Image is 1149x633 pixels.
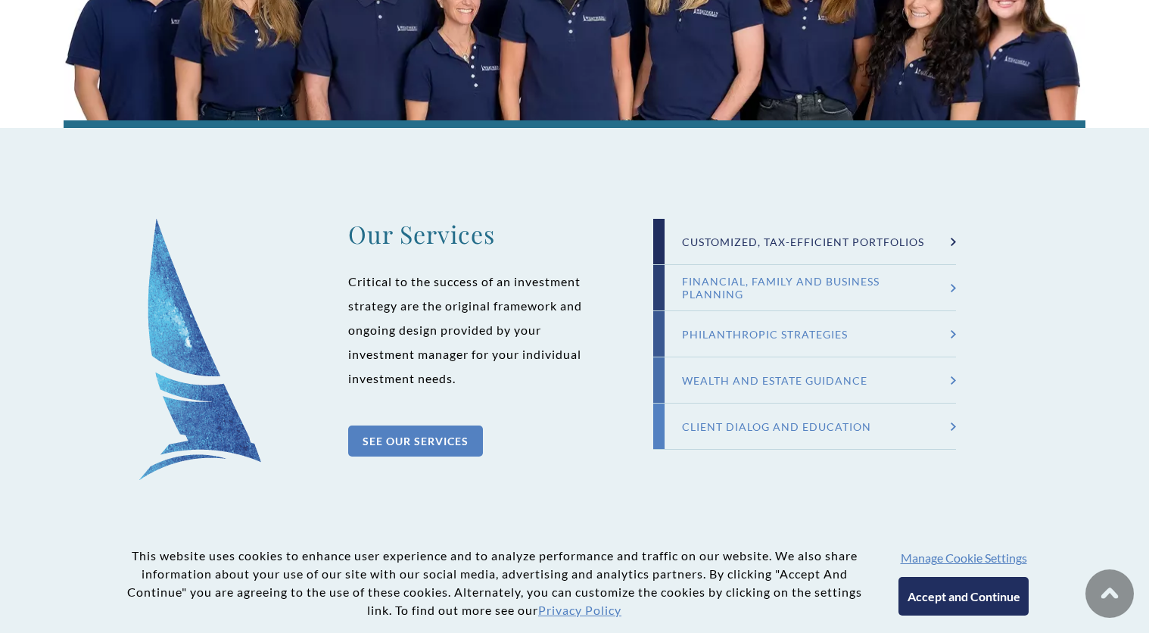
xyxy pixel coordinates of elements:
a: Philanthropic Strategies "> [653,311,1010,357]
div: SEE OUR SERVICES [348,426,483,457]
p: Critical to the success of an investment strategy are the original framework and ongoing design p... [348,270,592,391]
div: Client Dialog and Education [667,420,942,433]
a: Wealth and Estate Guidance "> [653,357,1010,404]
a: Client Dialog and Education "> [653,404,1010,450]
p: This website uses cookies to enhance user experience and to analyze performance and traffic on ou... [120,547,868,619]
a: Customized, Tax-efficient Portfolios "> [653,219,1010,265]
button: Accept and Continue [898,577,1028,616]
div: Philanthropic Strategies [667,328,942,341]
a: SEE OUR SERVICES [348,433,483,447]
div: Wealth and Estate Guidance [667,374,942,387]
div: Financial, Family and Business Planning [667,275,942,301]
a: Financial, Family and Business Planning "> [653,265,1010,311]
button: Manage Cookie Settings [901,550,1027,565]
h2: Our Services [348,219,592,249]
div: Customized, Tax-efficient Portfolios [667,235,942,248]
a: Privacy Policy [538,603,621,617]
